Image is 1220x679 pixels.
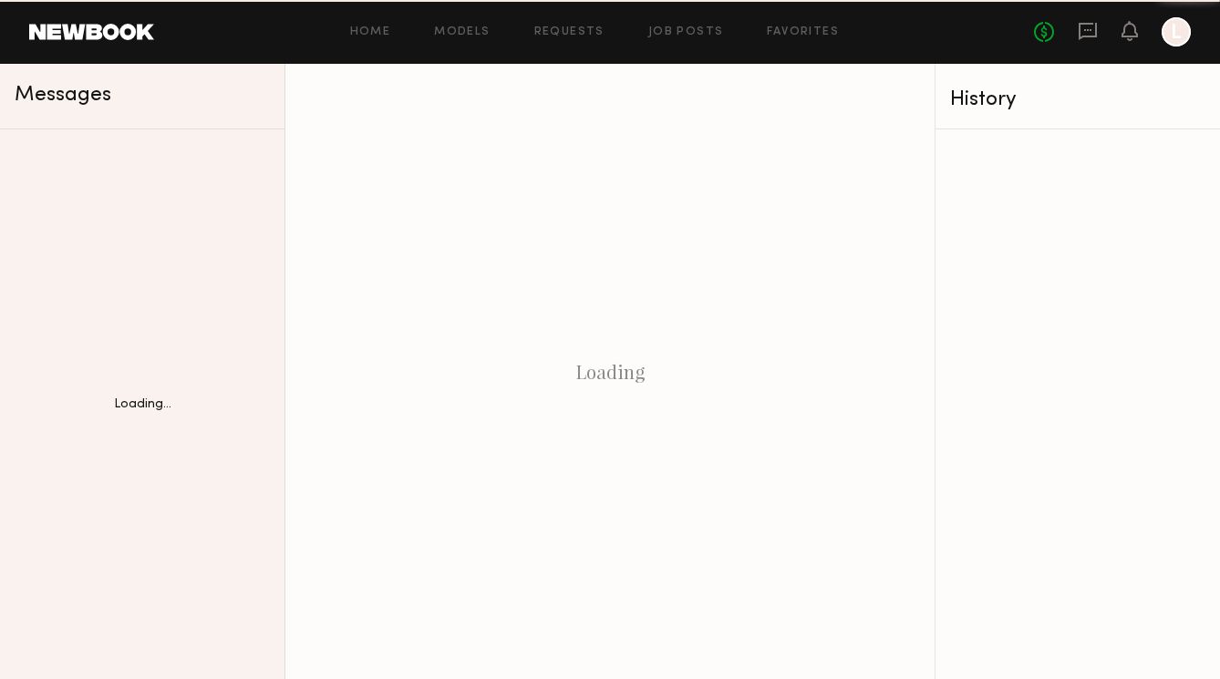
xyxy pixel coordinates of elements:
a: Requests [534,26,605,38]
a: Home [350,26,391,38]
a: Models [434,26,490,38]
a: Job Posts [648,26,724,38]
div: Loading [285,64,935,679]
div: History [950,89,1205,110]
a: L [1162,17,1191,46]
a: Favorites [767,26,839,38]
div: Loading... [114,398,171,411]
span: Messages [15,85,111,106]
